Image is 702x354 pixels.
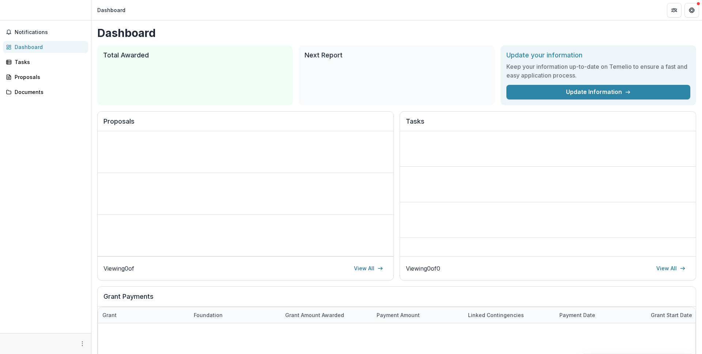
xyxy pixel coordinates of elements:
[103,51,287,59] h2: Total Awarded
[3,71,88,83] a: Proposals
[3,41,88,53] a: Dashboard
[305,51,488,59] h2: Next Report
[670,322,687,339] button: Open AI Assistant
[103,264,134,273] p: Viewing 0 of
[652,263,690,274] a: View All
[15,58,82,66] div: Tasks
[15,88,82,96] div: Documents
[3,56,88,68] a: Tasks
[684,3,699,18] button: Get Help
[15,43,82,51] div: Dashboard
[506,62,690,80] h3: Keep your information up-to-date on Temelio to ensure a fast and easy application process.
[3,86,88,98] a: Documents
[78,339,87,348] button: More
[103,293,690,306] h2: Grant Payments
[406,264,440,273] p: Viewing 0 of 0
[506,51,690,59] h2: Update your information
[350,263,388,274] a: View All
[15,73,82,81] div: Proposals
[103,117,388,131] h2: Proposals
[94,5,128,15] nav: breadcrumb
[3,26,88,38] button: Notifications
[15,29,85,35] span: Notifications
[406,117,690,131] h2: Tasks
[506,85,690,99] a: Update Information
[97,6,125,14] div: Dashboard
[97,26,696,39] h1: Dashboard
[667,3,682,18] button: Partners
